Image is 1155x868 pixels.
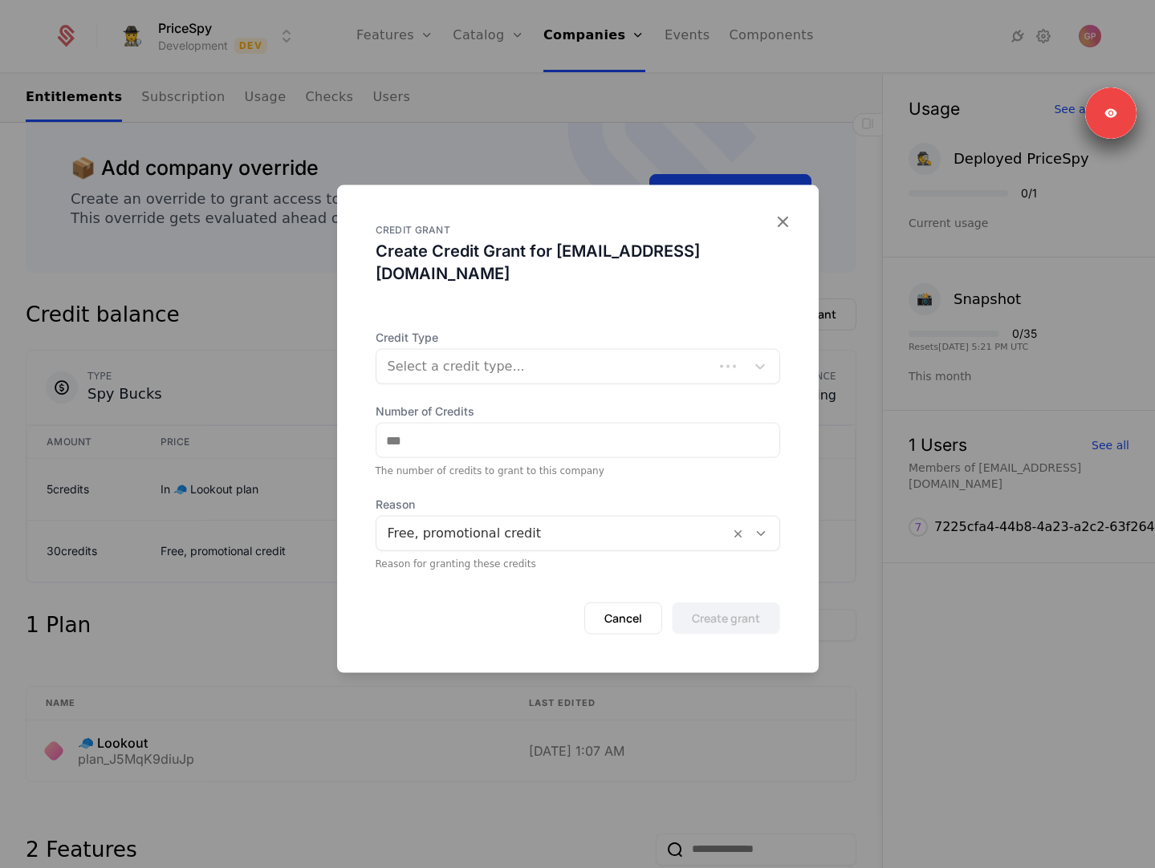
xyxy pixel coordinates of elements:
div: Create Credit Grant for [EMAIL_ADDRESS][DOMAIN_NAME] [376,240,780,285]
span: Credit Type [376,330,780,346]
div: Reason for granting these credits [376,558,780,570]
button: Create grant [672,602,780,635]
span: Reason [376,497,780,513]
div: The number of credits to grant to this company [376,464,780,477]
button: Cancel [584,602,662,635]
div: CREDIT GRANT [376,224,780,237]
label: Number of Credits [376,404,780,420]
